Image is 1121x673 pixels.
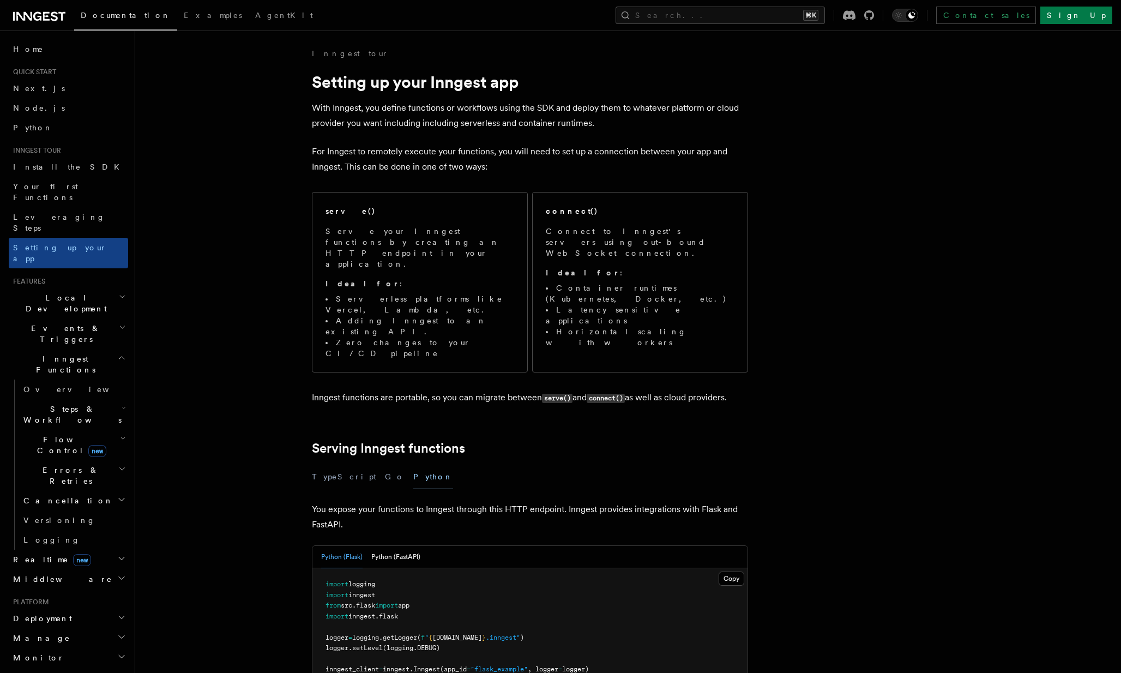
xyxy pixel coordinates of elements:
a: Setting up your app [9,238,128,268]
span: from [326,602,341,609]
button: Monitor [9,648,128,668]
span: .inngest" [486,634,520,641]
span: Your first Functions [13,182,78,202]
kbd: ⌘K [803,10,818,21]
p: : [326,278,514,289]
button: Toggle dark mode [892,9,918,22]
span: . [348,644,352,652]
button: Middleware [9,569,128,589]
span: [DOMAIN_NAME] [432,634,482,641]
span: Manage [9,633,70,644]
span: Versioning [23,516,95,525]
span: f [421,634,425,641]
span: inngest [348,612,375,620]
span: ) [520,634,524,641]
h1: Setting up your Inngest app [312,72,748,92]
button: Python (Flask) [321,546,363,568]
strong: Ideal for [326,279,400,288]
span: Node.js [13,104,65,112]
a: Sign Up [1040,7,1112,24]
a: Serving Inngest functions [312,441,465,456]
h2: serve() [326,206,376,217]
span: src [341,602,352,609]
a: Your first Functions [9,177,128,207]
span: inngest_client [326,665,379,673]
a: Home [9,39,128,59]
button: TypeScript [312,465,376,489]
span: inngest [348,591,375,599]
a: Inngest tour [312,48,388,59]
span: . [409,665,413,673]
span: Features [9,277,45,286]
span: . [352,602,356,609]
span: Home [13,44,44,55]
span: Quick start [9,68,56,76]
button: Flow Controlnew [19,430,128,460]
span: Middleware [9,574,112,585]
a: Python [9,118,128,137]
span: Install the SDK [13,163,126,171]
span: . [379,634,383,641]
li: Adding Inngest to an existing API. [326,315,514,337]
button: Manage [9,628,128,648]
span: Python [13,123,53,132]
button: Python [413,465,453,489]
button: Python (FastAPI) [371,546,420,568]
a: Versioning [19,510,128,530]
span: Errors & Retries [19,465,118,486]
a: serve()Serve your Inngest functions by creating an HTTP endpoint in your application.Ideal for:Se... [312,192,528,372]
span: Inngest [413,665,440,673]
span: Examples [184,11,242,20]
span: new [73,554,91,566]
span: new [88,445,106,457]
span: Deployment [9,613,72,624]
span: = [467,665,471,673]
button: Search...⌘K [616,7,825,24]
span: Documentation [81,11,171,20]
button: Errors & Retries [19,460,128,491]
p: For Inngest to remotely execute your functions, you will need to set up a connection between your... [312,144,748,175]
span: import [326,580,348,588]
button: Steps & Workflows [19,399,128,430]
span: Inngest Functions [9,353,118,375]
span: = [348,634,352,641]
span: (logging.DEBUG) [383,644,440,652]
button: Copy [719,572,744,586]
span: Next.js [13,84,65,93]
a: Examples [177,3,249,29]
span: Inngest tour [9,146,61,155]
span: import [326,612,348,620]
code: connect() [587,394,625,403]
span: logging [348,580,375,588]
span: logger) [562,665,589,673]
button: Deployment [9,609,128,628]
span: Steps & Workflows [19,404,122,425]
p: Connect to Inngest's servers using out-bound WebSocket connection. [546,226,734,259]
span: flask [356,602,375,609]
a: Install the SDK [9,157,128,177]
span: Events & Triggers [9,323,119,345]
p: Serve your Inngest functions by creating an HTTP endpoint in your application. [326,226,514,269]
span: inngest [383,665,409,673]
button: Inngest Functions [9,349,128,380]
span: , logger [528,665,558,673]
p: You expose your functions to Inngest through this HTTP endpoint. Inngest provides integrations wi... [312,502,748,532]
a: Documentation [74,3,177,31]
span: AgentKit [255,11,313,20]
span: . [375,612,379,620]
span: logging [352,634,379,641]
button: Go [385,465,405,489]
span: Logging [23,536,80,544]
span: import [326,591,348,599]
a: Next.js [9,79,128,98]
span: Realtime [9,554,91,565]
span: Cancellation [19,495,113,506]
span: " [425,634,429,641]
span: "flask_example" [471,665,528,673]
p: With Inngest, you define functions or workflows using the SDK and deploy them to whatever platfor... [312,100,748,131]
span: = [558,665,562,673]
span: Leveraging Steps [13,213,105,232]
a: AgentKit [249,3,320,29]
span: Platform [9,598,49,606]
div: Inngest Functions [9,380,128,550]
